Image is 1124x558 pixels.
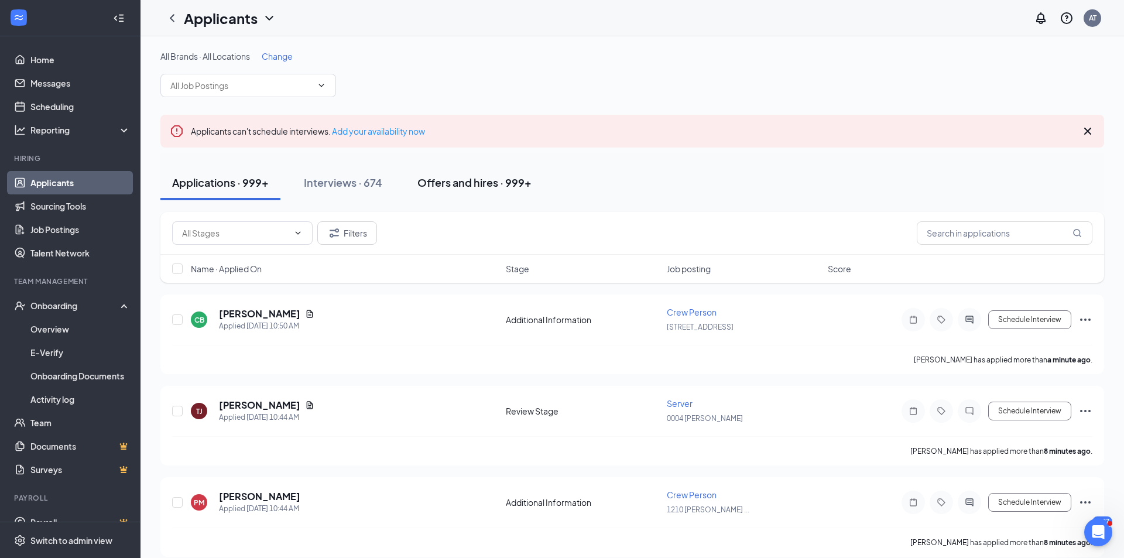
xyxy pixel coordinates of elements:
[30,171,131,194] a: Applicants
[506,314,660,326] div: Additional Information
[30,411,131,434] a: Team
[988,310,1071,329] button: Schedule Interview
[191,263,262,275] span: Name · Applied On
[14,276,128,286] div: Team Management
[1072,228,1082,238] svg: MagnifyingGlass
[1084,518,1112,546] iframe: Intercom live chat
[219,503,300,515] div: Applied [DATE] 10:44 AM
[30,364,131,388] a: Onboarding Documents
[906,315,920,324] svg: Note
[1034,11,1048,25] svg: Notifications
[30,341,131,364] a: E-Verify
[293,228,303,238] svg: ChevronDown
[30,535,112,546] div: Switch to admin view
[317,81,326,90] svg: ChevronDown
[196,406,203,416] div: TJ
[988,402,1071,420] button: Schedule Interview
[1089,13,1096,23] div: AT
[332,126,425,136] a: Add your availability now
[305,309,314,319] svg: Document
[962,315,976,324] svg: ActiveChat
[14,153,128,163] div: Hiring
[14,300,26,311] svg: UserCheck
[184,8,258,28] h1: Applicants
[667,307,717,317] span: Crew Person
[1078,495,1092,509] svg: Ellipses
[1044,538,1091,547] b: 8 minutes ago
[305,400,314,410] svg: Document
[962,498,976,507] svg: ActiveChat
[910,538,1092,547] p: [PERSON_NAME] has applied more than .
[906,406,920,416] svg: Note
[917,221,1092,245] input: Search in applications
[172,175,269,190] div: Applications · 999+
[219,307,300,320] h5: [PERSON_NAME]
[1078,404,1092,418] svg: Ellipses
[219,320,314,332] div: Applied [DATE] 10:50 AM
[30,194,131,218] a: Sourcing Tools
[906,498,920,507] svg: Note
[194,498,204,508] div: PM
[30,300,121,311] div: Onboarding
[30,241,131,265] a: Talent Network
[30,218,131,241] a: Job Postings
[30,95,131,118] a: Scheduling
[191,126,425,136] span: Applicants can't schedule interviews.
[667,398,693,409] span: Server
[14,535,26,546] svg: Settings
[506,263,529,275] span: Stage
[113,12,125,24] svg: Collapse
[219,399,300,412] h5: [PERSON_NAME]
[417,175,532,190] div: Offers and hires · 999+
[14,124,26,136] svg: Analysis
[327,226,341,240] svg: Filter
[988,493,1071,512] button: Schedule Interview
[914,355,1092,365] p: [PERSON_NAME] has applied more than .
[1044,447,1091,456] b: 8 minutes ago
[170,79,312,92] input: All Job Postings
[30,434,131,458] a: DocumentsCrown
[667,489,717,500] span: Crew Person
[1078,313,1092,327] svg: Ellipses
[934,406,948,416] svg: Tag
[910,446,1092,456] p: [PERSON_NAME] has applied more than .
[934,498,948,507] svg: Tag
[30,458,131,481] a: SurveysCrown
[194,315,204,325] div: CB
[14,493,128,503] div: Payroll
[828,263,851,275] span: Score
[667,323,734,331] span: [STREET_ADDRESS]
[30,124,131,136] div: Reporting
[182,227,289,239] input: All Stages
[30,511,131,534] a: PayrollCrown
[30,317,131,341] a: Overview
[30,48,131,71] a: Home
[1092,516,1112,526] div: 4907
[506,405,660,417] div: Review Stage
[219,490,300,503] h5: [PERSON_NAME]
[962,406,976,416] svg: ChatInactive
[506,497,660,508] div: Additional Information
[1060,11,1074,25] svg: QuestionInfo
[317,221,377,245] button: Filter Filters
[160,51,250,61] span: All Brands · All Locations
[30,388,131,411] a: Activity log
[667,414,743,423] span: 0004 [PERSON_NAME]
[165,11,179,25] svg: ChevronLeft
[262,51,293,61] span: Change
[667,505,749,514] span: 1210 [PERSON_NAME] ...
[934,315,948,324] svg: Tag
[1047,355,1091,364] b: a minute ago
[262,11,276,25] svg: ChevronDown
[1081,124,1095,138] svg: Cross
[30,71,131,95] a: Messages
[304,175,382,190] div: Interviews · 674
[170,124,184,138] svg: Error
[219,412,314,423] div: Applied [DATE] 10:44 AM
[13,12,25,23] svg: WorkstreamLogo
[667,263,711,275] span: Job posting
